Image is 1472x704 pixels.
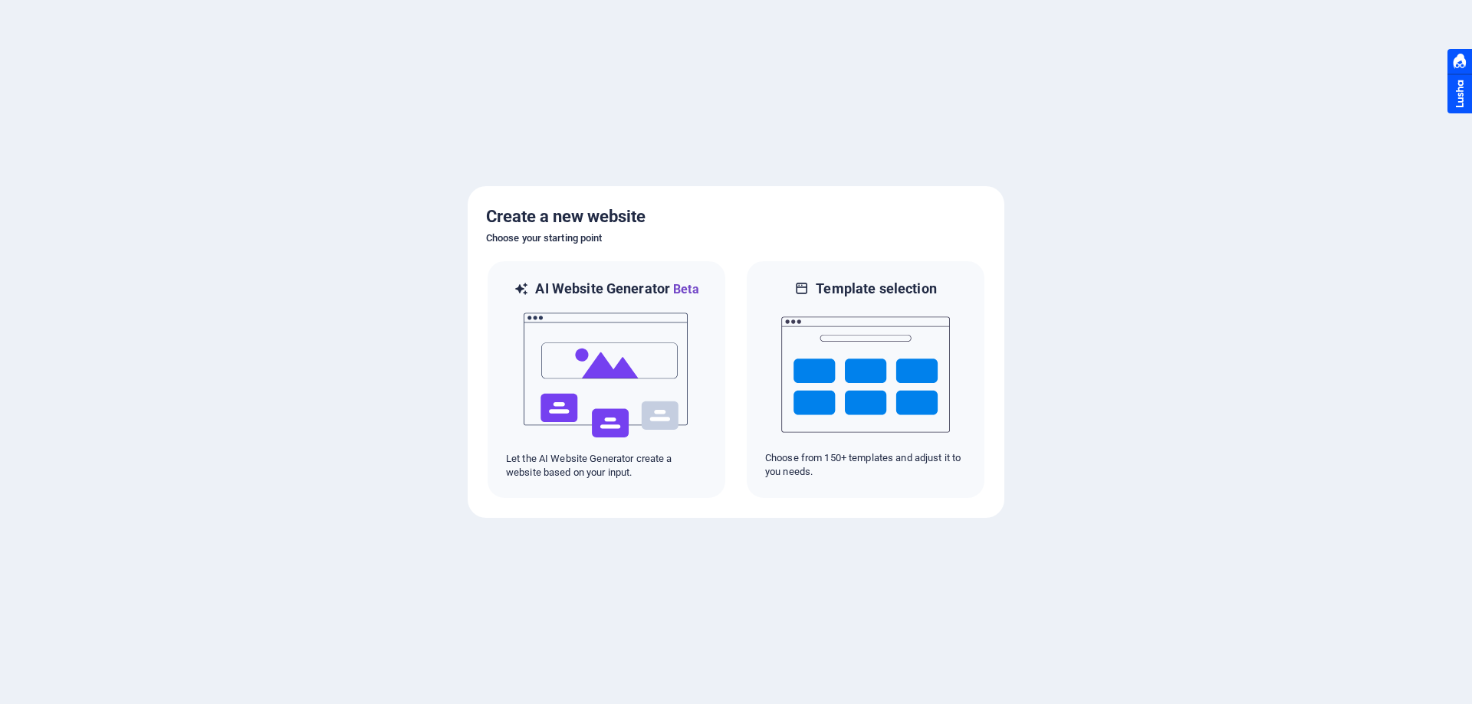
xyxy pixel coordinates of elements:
img: ai [522,299,691,452]
span: Beta [670,282,699,296]
div: AI Website GeneratorBetaaiLet the AI Website Generator create a website based on your input. [486,260,727,499]
h5: Create a new website [486,205,986,229]
h6: Choose your starting point [486,229,986,247]
h6: AI Website Generator [535,280,698,299]
p: Let the AI Website Generator create a website based on your input. [506,452,707,480]
h6: Template selection [816,280,936,298]
p: Choose from 150+ templates and adjust it to you needs. [765,451,966,479]
div: Template selectionChoose from 150+ templates and adjust it to you needs. [745,260,986,499]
